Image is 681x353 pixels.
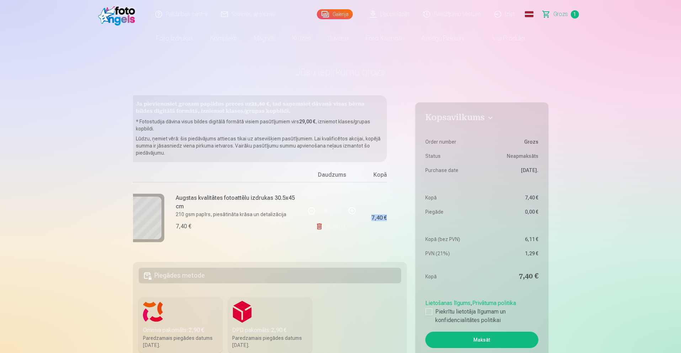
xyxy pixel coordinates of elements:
span: Neapmaksāts [507,153,538,160]
dt: Status [425,153,478,160]
b: 21,60 € [251,102,269,107]
dt: Piegāde [425,208,478,215]
h1: Jūsu iepirkumu grozs [133,65,548,78]
a: Komplekti [202,28,245,48]
div: 7,40 € [176,222,191,231]
img: /fa4 [98,3,139,26]
b: 2,90 € [188,327,204,333]
dt: Kopā [425,272,478,282]
button: Kopsavilkums [425,112,538,125]
button: Maksāt [425,332,538,348]
div: DPD pakomāts : [232,326,308,335]
div: Paredzamais piegādes datums [DATE]. [143,335,218,349]
a: Atslēgu piekariņi [413,28,473,48]
span: 1 [571,10,579,18]
h6: Augstas kvalitātes fotoattēlu izdrukas 30.5x45 cm [176,194,301,211]
a: Magnēti [245,28,284,48]
div: Daudzums [305,171,358,182]
div: Kopā [358,171,387,182]
h5: Piegādes metode [139,268,401,283]
div: 7,40 € [371,216,387,220]
div: Omniva pakomāts : [143,326,218,335]
a: Krūzes [284,28,319,48]
div: , [425,296,538,325]
div: Prece [116,171,305,182]
dd: [DATE]. [485,167,538,174]
a: Privātuma politika [472,300,516,306]
span: Grozs [553,10,568,18]
dt: PVN (21%) [425,250,478,257]
dt: Kopā [425,194,478,201]
b: 29,00 € [299,119,315,124]
p: * Fotostudija dāvina visus bildes digitālā formātā visiem pasūtījumiem virs , izniemot klases/gru... [136,118,382,132]
dd: 6,11 € [485,236,538,243]
a: Foto kalendāri [357,28,413,48]
dt: Purchase date [425,167,478,174]
dd: 1,29 € [485,250,538,257]
b: 2,90 € [271,327,287,333]
h5: Ja pievienosiet grozam papildus preces uz , tad saņemsiet dāvanā visas bērna bildes digitālā form... [136,101,382,115]
dt: Kopā (bez PVN) [425,236,478,243]
label: Piekrītu lietotāja līgumam un konfidencialitātes politikai [425,307,538,325]
a: Visi produkti [473,28,534,48]
p: 210 gsm papīrs, piesātināta krāsa un detalizācija [176,211,301,218]
a: Galerija [317,9,353,19]
dt: Order number [425,138,478,145]
a: Noņemt [316,219,348,234]
div: gab. [331,202,342,219]
dd: 0,00 € [485,208,538,215]
a: Foto izdrukas [148,28,202,48]
dd: Grozs [485,138,538,145]
dd: 7,40 € [485,194,538,201]
p: Lūdzu, ņemiet vērā: šis piedāvājums attiecas tikai uz atsevišķiem pasūtījumiem. Lai kvalificētos ... [136,135,382,156]
a: Suvenīri [319,28,357,48]
dd: 7,40 € [485,272,538,282]
div: Paredzamais piegādes datums [DATE]. [232,335,308,349]
a: Lietošanas līgums [425,300,470,306]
